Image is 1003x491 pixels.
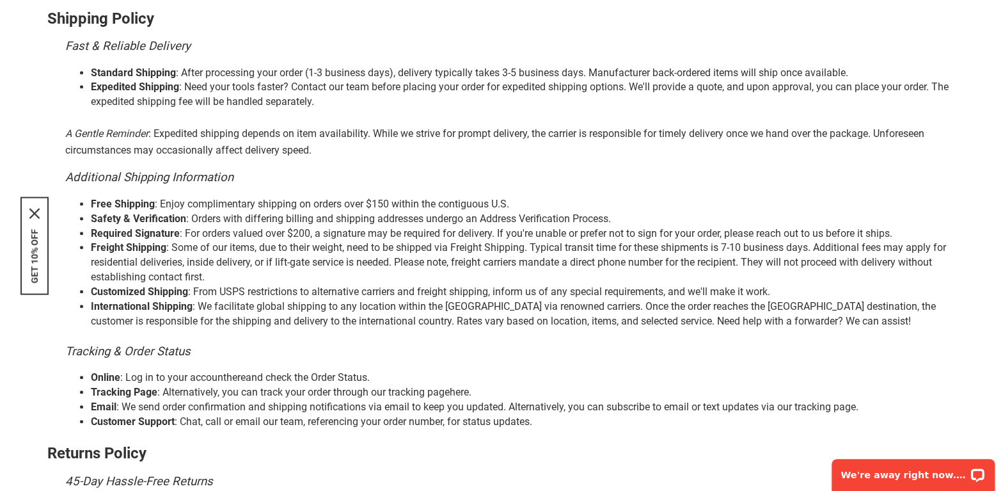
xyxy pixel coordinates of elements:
li: : Need your tools faster? Contact our team before placing your order for expedited shipping optio... [91,80,956,109]
li: : From USPS restrictions to alternative carriers and freight shipping, inform us of any special r... [91,285,956,300]
b: Customized Shipping [91,286,188,298]
b: Tracking Page [91,386,157,398]
p: : Expedited shipping depends on item availability. While we strive for prompt delivery, the carri... [65,125,956,158]
li: : Orders with differing billing and shipping addresses undergo an Address Verification Process. [91,212,956,227]
b: Safety & Verification [91,213,186,225]
h2: Shipping Policy [47,10,956,27]
b: Customer Support [91,415,175,428]
h3: Tracking & Order Status [65,345,956,358]
iframe: LiveChat chat widget [823,451,1003,491]
b: Standard Shipping [91,67,176,79]
b: Online [91,371,120,383]
a: here. [450,386,471,398]
h3: Fast & Reliable Delivery [65,40,956,53]
h3: 45-Day Hassle-Free Returns [65,475,956,488]
li: : We send order confirmation and shipping notifications via email to keep you updated. Alternativ... [91,400,956,415]
li: : Log in to your account and check the Order Status. [91,371,956,385]
b: Freight Shipping [91,241,166,254]
b: Expedited Shipping [91,81,179,93]
li: : Some of our items, due to their weight, need to be shipped via Freight Shipping. Typical transi... [91,241,956,285]
li: : After processing your order (1-3 business days), delivery typically takes 3-5 business days. Ma... [91,66,956,81]
li: : We facilitate global shipping to any location within the [GEOGRAPHIC_DATA] via renowned carrier... [91,300,956,329]
svg: close icon [29,208,40,218]
button: GET 10% OFF [29,229,40,283]
i: A Gentle Reminder [65,127,148,140]
b: Email [91,401,116,413]
h3: Additional Shipping Information [65,171,956,184]
li: : Enjoy complimentary shipping on orders over $150 within the contiguous U.S. [91,197,956,212]
a: here [226,371,246,383]
li: : Alternatively, you can track your order through our tracking page [91,385,956,400]
li: : Chat, call or email our team, referencing your order number, for status updates. [91,415,956,430]
h2: Returns Policy [47,445,956,462]
b: Free Shipping [91,198,155,210]
button: Close [29,208,40,218]
b: Required Signature [91,227,180,239]
li: : For orders valued over $200, a signature may be required for delivery. If you're unable or pref... [91,227,956,241]
b: International Shipping [91,300,193,312]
